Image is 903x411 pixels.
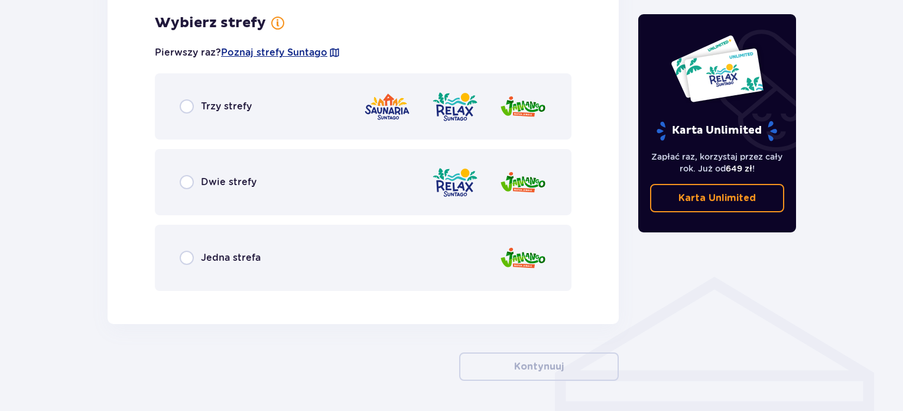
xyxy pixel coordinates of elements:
[155,14,266,32] h3: Wybierz strefy
[726,164,752,173] span: 649 zł
[655,121,778,141] p: Karta Unlimited
[650,184,785,212] a: Karta Unlimited
[201,100,252,113] span: Trzy strefy
[499,241,547,275] img: Jamango
[670,34,764,103] img: Dwie karty całoroczne do Suntago z napisem 'UNLIMITED RELAX', na białym tle z tropikalnymi liśćmi...
[650,151,785,174] p: Zapłać raz, korzystaj przez cały rok. Już od !
[431,90,479,124] img: Relax
[514,360,564,373] p: Kontynuuj
[155,46,340,59] p: Pierwszy raz?
[431,166,479,199] img: Relax
[499,90,547,124] img: Jamango
[201,176,256,189] span: Dwie strefy
[221,46,327,59] a: Poznaj strefy Suntago
[363,90,411,124] img: Saunaria
[499,166,547,199] img: Jamango
[201,251,261,264] span: Jedna strefa
[678,192,756,205] p: Karta Unlimited
[459,352,619,381] button: Kontynuuj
